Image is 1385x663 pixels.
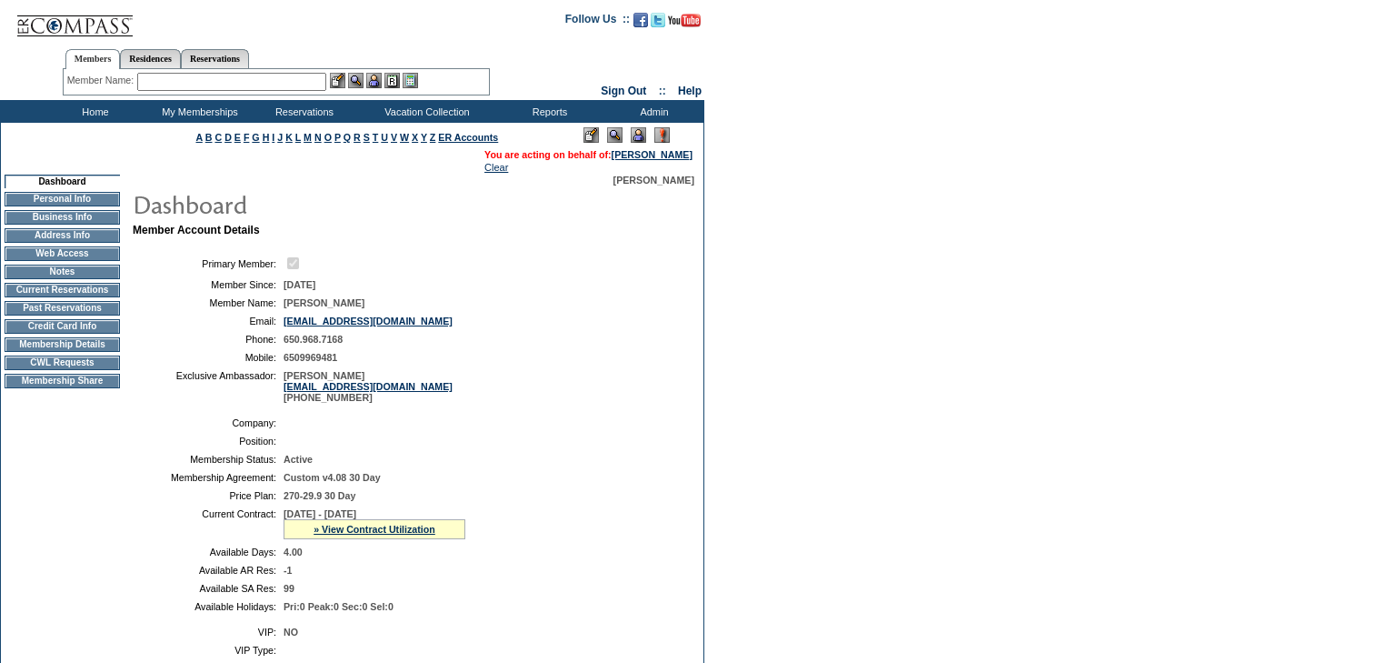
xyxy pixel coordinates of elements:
[284,370,453,403] span: [PERSON_NAME] [PHONE_NUMBER]
[284,352,337,363] span: 6509969481
[65,49,121,69] a: Members
[430,132,436,143] a: Z
[140,627,276,638] td: VIP:
[140,472,276,483] td: Membership Agreement:
[284,565,292,576] span: -1
[244,132,250,143] a: F
[5,210,120,225] td: Business Info
[601,85,646,97] a: Sign Out
[438,132,498,143] a: ER Accounts
[214,132,222,143] a: C
[654,127,670,143] img: Log Concern/Member Elevation
[41,100,145,123] td: Home
[284,454,313,465] span: Active
[272,132,274,143] a: I
[284,508,356,519] span: [DATE] - [DATE]
[140,316,276,326] td: Email:
[181,49,249,68] a: Reservations
[668,14,701,27] img: Subscribe to our YouTube Channel
[330,73,345,88] img: b_edit.gif
[5,337,120,352] td: Membership Details
[140,490,276,501] td: Price Plan:
[495,100,600,123] td: Reports
[295,132,301,143] a: L
[5,301,120,316] td: Past Reservations
[284,316,453,326] a: [EMAIL_ADDRESS][DOMAIN_NAME]
[324,132,332,143] a: O
[250,100,354,123] td: Reservations
[5,246,120,261] td: Web Access
[612,149,692,160] a: [PERSON_NAME]
[607,127,623,143] img: View Mode
[366,73,382,88] img: Impersonate
[384,73,400,88] img: Reservations
[651,18,665,29] a: Follow us on Twitter
[140,370,276,403] td: Exclusive Ambassador:
[284,583,294,594] span: 99
[631,127,646,143] img: Impersonate
[140,279,276,290] td: Member Since:
[5,192,120,206] td: Personal Info
[140,255,276,272] td: Primary Member:
[364,132,370,143] a: S
[304,132,312,143] a: M
[224,132,232,143] a: D
[5,228,120,243] td: Address Info
[314,132,322,143] a: N
[678,85,702,97] a: Help
[284,547,303,558] span: 4.00
[277,132,283,143] a: J
[140,417,276,428] td: Company:
[354,132,361,143] a: R
[285,132,293,143] a: K
[5,283,120,297] td: Current Reservations
[140,297,276,308] td: Member Name:
[252,132,259,143] a: G
[668,18,701,29] a: Subscribe to our YouTube Channel
[140,565,276,576] td: Available AR Res:
[284,601,394,612] span: Pri:0 Peak:0 Sec:0 Sel:0
[633,13,648,27] img: Become our fan on Facebook
[354,100,495,123] td: Vacation Collection
[284,627,298,638] span: NO
[284,490,355,501] span: 270-29.9 30 Day
[133,224,260,236] b: Member Account Details
[400,132,409,143] a: W
[403,73,418,88] img: b_calculator.gif
[132,186,495,222] img: pgTtlDashboard.gif
[284,279,315,290] span: [DATE]
[421,132,427,143] a: Y
[205,132,213,143] a: B
[284,297,364,308] span: [PERSON_NAME]
[5,319,120,334] td: Credit Card Info
[196,132,203,143] a: A
[659,85,666,97] span: ::
[348,73,364,88] img: View
[140,583,276,594] td: Available SA Res:
[613,175,694,186] span: [PERSON_NAME]
[140,645,276,656] td: VIP Type:
[5,175,120,188] td: Dashboard
[565,11,630,33] td: Follow Us ::
[5,356,120,370] td: CWL Requests
[145,100,250,123] td: My Memberships
[583,127,599,143] img: Edit Mode
[140,601,276,612] td: Available Holidays:
[140,352,276,363] td: Mobile:
[234,132,241,143] a: E
[373,132,379,143] a: T
[140,547,276,558] td: Available Days:
[120,49,181,68] a: Residences
[284,334,343,345] span: 650.968.7168
[484,162,508,173] a: Clear
[67,73,137,88] div: Member Name:
[284,472,381,483] span: Custom v4.08 30 Day
[484,149,692,160] span: You are acting on behalf of:
[412,132,418,143] a: X
[344,132,351,143] a: Q
[5,374,120,388] td: Membership Share
[140,454,276,465] td: Membership Status:
[600,100,704,123] td: Admin
[140,436,276,447] td: Position:
[5,265,120,279] td: Notes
